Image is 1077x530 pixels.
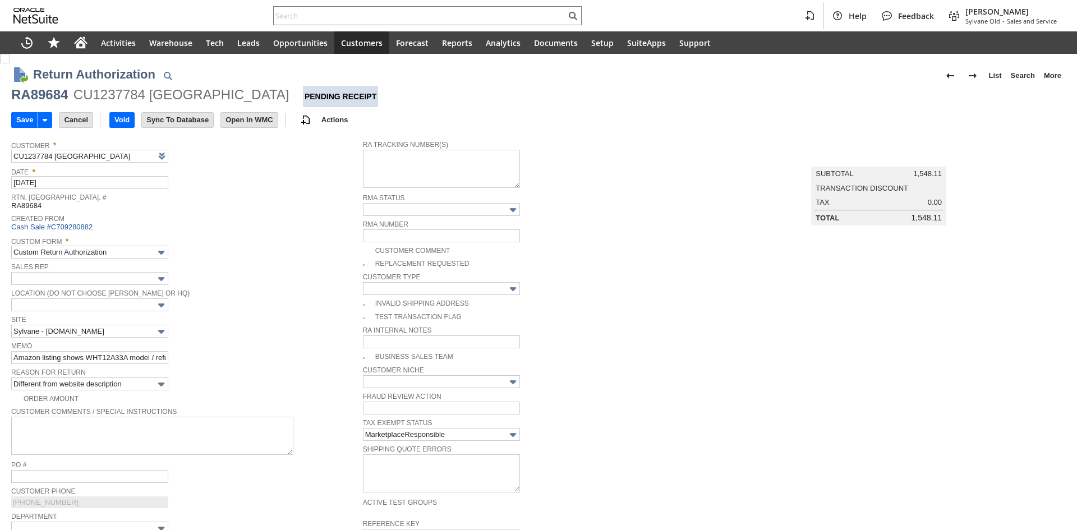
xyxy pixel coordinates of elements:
[161,69,174,82] img: Quick Find
[363,326,432,334] a: RA Internal Notes
[11,246,168,259] input: Custom Return Authorization
[11,377,168,390] input: Different from website description
[507,283,519,296] img: More Options
[11,86,68,104] div: RA89684
[334,31,389,54] a: Customers
[155,378,168,391] img: More Options
[584,31,620,54] a: Setup
[221,113,278,127] input: Open In WMC
[363,393,441,400] a: Fraud Review Action
[984,67,1006,85] a: List
[389,31,435,54] a: Forecast
[11,223,93,231] a: Cash Sale #C709280882
[11,289,190,297] a: Location (Do Not Choose [PERSON_NAME] or HQ)
[11,368,86,376] a: Reason For Return
[527,31,584,54] a: Documents
[11,150,168,163] input: <Type then tab>
[303,86,378,107] div: Pending Receipt
[341,38,383,48] span: Customers
[943,69,957,82] img: Previous
[375,299,469,307] a: Invalid Shipping Address
[155,299,168,312] img: More Options
[11,461,26,469] a: PO #
[11,408,177,416] a: Customer Comments / Special Instructions
[363,366,424,374] a: Customer Niche
[363,445,452,453] a: Shipping Quote Errors
[24,395,79,403] a: Order Amount
[11,193,106,201] a: Rtn. [GEOGRAPHIC_DATA]. #
[816,169,853,178] a: Subtotal
[396,38,429,48] span: Forecast
[816,198,829,206] a: Tax
[849,11,867,21] span: Help
[11,215,65,223] a: Created From
[1006,67,1039,85] a: Search
[507,428,519,441] img: More Options
[11,487,75,495] a: Customer Phone
[928,198,942,206] span: 0.00
[237,38,260,48] span: Leads
[627,38,666,48] span: SuiteApps
[59,113,93,127] input: Cancel
[965,17,1000,25] span: Sylvane Old
[33,65,155,84] h1: Return Authorization
[363,141,448,149] a: RA Tracking Number(s)
[486,38,521,48] span: Analytics
[363,520,420,528] a: Reference Key
[1002,17,1005,25] span: -
[142,31,199,54] a: Warehouse
[101,38,136,48] span: Activities
[435,31,479,54] a: Reports
[11,238,62,246] a: Custom Form
[363,419,432,427] a: Tax Exempt Status
[966,69,979,82] img: Next
[11,325,168,338] input: Sylvane - www.sylvane.com
[673,31,717,54] a: Support
[266,31,334,54] a: Opportunities
[375,353,453,361] a: Business Sales Team
[811,149,946,167] caption: Summary
[816,214,839,222] a: Total
[507,204,519,216] img: More Options
[898,11,934,21] span: Feedback
[479,31,527,54] a: Analytics
[375,260,470,268] a: Replacement Requested
[40,31,67,54] div: Shortcuts
[534,38,578,48] span: Documents
[13,31,40,54] a: Recent Records
[913,169,942,178] span: 1,548.11
[74,36,88,49] svg: Home
[206,38,224,48] span: Tech
[507,376,519,389] img: More Options
[679,38,711,48] span: Support
[911,213,942,222] span: 1,548.11
[620,31,673,54] a: SuiteApps
[566,9,579,22] svg: Search
[1007,17,1057,25] span: Sales and Service
[155,325,168,338] img: More Options
[73,86,289,104] div: CU1237784 [GEOGRAPHIC_DATA]
[231,31,266,54] a: Leads
[11,142,49,150] a: Customer
[442,38,472,48] span: Reports
[11,168,29,176] a: Date
[363,194,405,202] a: RMA Status
[591,38,614,48] span: Setup
[11,342,32,350] a: Memo
[12,113,38,127] input: Save
[94,31,142,54] a: Activities
[363,428,520,441] input: MarketplaceResponsible
[363,273,421,281] a: Customer Type
[67,31,94,54] a: Home
[299,113,312,127] img: add-record.svg
[965,6,1057,17] span: [PERSON_NAME]
[816,184,908,192] a: Transaction Discount
[363,220,408,228] a: RMA Number
[363,499,437,506] a: Active Test Groups
[199,31,231,54] a: Tech
[13,8,58,24] svg: logo
[11,201,42,210] span: RA89684
[375,313,462,321] a: Test Transaction Flag
[317,116,353,124] a: Actions
[11,513,57,520] a: Department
